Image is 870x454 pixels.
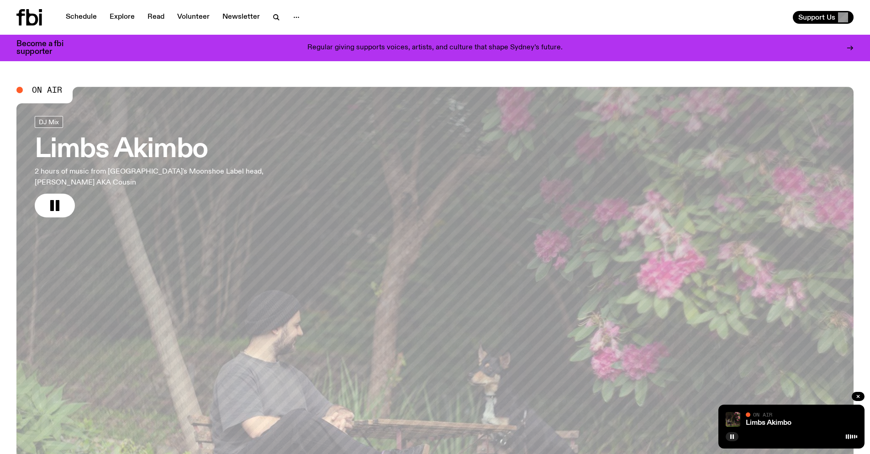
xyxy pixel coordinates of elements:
[60,11,102,24] a: Schedule
[35,116,269,217] a: Limbs Akimbo2 hours of music from [GEOGRAPHIC_DATA]'s Moonshoe Label head, [PERSON_NAME] AKA Cousin
[307,44,563,52] p: Regular giving supports voices, artists, and culture that shape Sydney’s future.
[217,11,265,24] a: Newsletter
[753,412,772,417] span: On Air
[35,116,63,128] a: DJ Mix
[793,11,854,24] button: Support Us
[142,11,170,24] a: Read
[726,412,740,427] img: Jackson sits at an outdoor table, legs crossed and gazing at a black and brown dog also sitting a...
[798,13,835,21] span: Support Us
[35,166,269,188] p: 2 hours of music from [GEOGRAPHIC_DATA]'s Moonshoe Label head, [PERSON_NAME] AKA Cousin
[746,419,791,427] a: Limbs Akimbo
[172,11,215,24] a: Volunteer
[35,137,269,163] h3: Limbs Akimbo
[16,40,75,56] h3: Become a fbi supporter
[104,11,140,24] a: Explore
[39,118,59,125] span: DJ Mix
[32,86,62,94] span: On Air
